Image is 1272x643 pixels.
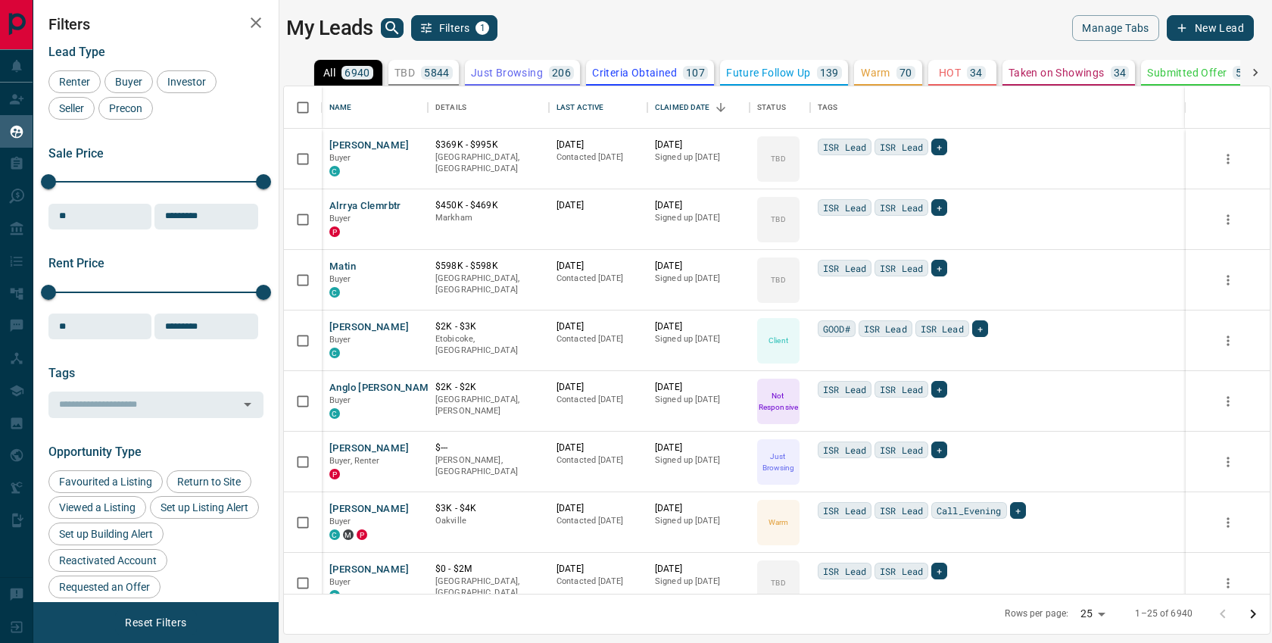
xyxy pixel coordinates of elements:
[344,67,370,78] p: 6940
[655,502,742,515] p: [DATE]
[647,86,750,129] div: Claimed Date
[329,381,438,395] button: Anglo [PERSON_NAME]
[357,529,367,540] div: property.ca
[970,67,983,78] p: 34
[771,153,785,164] p: TBD
[937,200,942,215] span: +
[104,70,153,93] div: Buyer
[1217,511,1239,534] button: more
[880,503,923,518] span: ISR Lead
[435,394,541,417] p: [GEOGRAPHIC_DATA], [PERSON_NAME]
[823,563,866,579] span: ISR Lead
[329,529,340,540] div: condos.ca
[104,102,148,114] span: Precon
[329,348,340,358] div: condos.ca
[556,151,640,164] p: Contacted [DATE]
[556,320,640,333] p: [DATE]
[48,15,263,33] h2: Filters
[750,86,810,129] div: Status
[110,76,148,88] span: Buyer
[592,67,677,78] p: Criteria Obtained
[435,563,541,576] p: $0 - $2M
[823,261,866,276] span: ISR Lead
[655,454,742,467] p: Signed up [DATE]
[818,86,838,129] div: Tags
[435,199,541,212] p: $450K - $469K
[48,70,101,93] div: Renter
[972,320,988,337] div: +
[686,67,705,78] p: 107
[771,577,785,588] p: TBD
[1135,607,1192,620] p: 1–25 of 6940
[880,442,923,457] span: ISR Lead
[880,261,923,276] span: ISR Lead
[329,408,340,419] div: condos.ca
[556,260,640,273] p: [DATE]
[768,335,788,346] p: Client
[556,502,640,515] p: [DATE]
[810,86,1186,129] div: Tags
[435,515,541,527] p: Oakville
[556,139,640,151] p: [DATE]
[1217,329,1239,352] button: more
[54,102,89,114] span: Seller
[343,529,354,540] div: mrloft.ca
[768,517,788,528] p: Warm
[329,577,351,587] span: Buyer
[552,67,571,78] p: 206
[556,576,640,588] p: Contacted [DATE]
[1217,208,1239,231] button: more
[937,503,1002,518] span: Call_Evening
[880,200,923,215] span: ISR Lead
[655,260,742,273] p: [DATE]
[48,523,164,545] div: Set up Building Alert
[655,381,742,394] p: [DATE]
[329,395,351,405] span: Buyer
[655,212,742,224] p: Signed up [DATE]
[54,76,95,88] span: Renter
[48,576,161,598] div: Requested an Offer
[655,333,742,345] p: Signed up [DATE]
[1217,451,1239,473] button: more
[329,166,340,176] div: condos.ca
[329,517,351,526] span: Buyer
[931,199,947,216] div: +
[759,390,798,413] p: Not Responsive
[726,67,810,78] p: Future Follow Up
[286,16,373,40] h1: My Leads
[172,476,246,488] span: Return to Site
[655,394,742,406] p: Signed up [DATE]
[322,86,428,129] div: Name
[1217,572,1239,595] button: more
[329,139,409,153] button: [PERSON_NAME]
[771,214,785,225] p: TBD
[864,321,907,336] span: ISR Lead
[435,151,541,175] p: [GEOGRAPHIC_DATA], [GEOGRAPHIC_DATA]
[655,515,742,527] p: Signed up [DATE]
[823,442,866,457] span: ISR Lead
[655,442,742,454] p: [DATE]
[329,469,340,479] div: property.ca
[556,394,640,406] p: Contacted [DATE]
[381,18,404,38] button: search button
[48,146,104,161] span: Sale Price
[880,139,923,155] span: ISR Lead
[1015,503,1021,518] span: +
[329,590,340,601] div: condos.ca
[655,199,742,212] p: [DATE]
[435,320,541,333] p: $2K - $3K
[48,256,104,270] span: Rent Price
[54,501,141,513] span: Viewed a Listing
[823,503,866,518] span: ISR Lead
[937,139,942,155] span: +
[1147,67,1227,78] p: Submitted Offer
[411,15,498,41] button: Filters1
[435,86,466,129] div: Details
[329,153,351,163] span: Buyer
[329,86,352,129] div: Name
[329,199,401,214] button: Alrrya Clemrbtr
[710,97,731,118] button: Sort
[98,97,153,120] div: Precon
[937,442,942,457] span: +
[1114,67,1127,78] p: 34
